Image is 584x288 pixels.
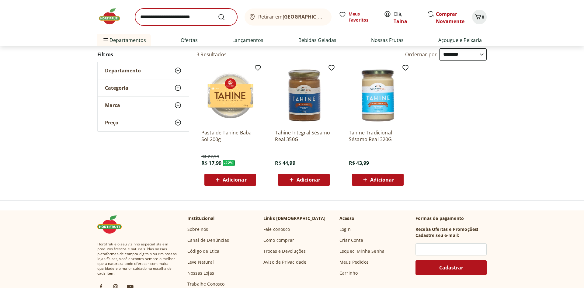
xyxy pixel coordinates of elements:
button: Preço [98,114,189,131]
span: Departamento [105,68,141,74]
h2: 3 Resultados [196,51,227,58]
input: search [135,9,237,26]
span: Adicionar [297,177,320,182]
a: Como comprar [263,237,294,243]
label: Ordernar por [405,51,437,58]
button: Categoria [98,79,189,96]
a: Criar Conta [339,237,363,243]
span: 0 [482,14,484,20]
a: Trocas e Devoluções [263,248,306,254]
a: Tahine Tradicional Sésamo Real 320G [349,129,407,143]
p: Formas de pagamento [415,215,487,221]
button: Cadastrar [415,260,487,275]
a: Leve Natural [187,259,214,265]
span: Retirar em [258,14,325,19]
button: Retirar em[GEOGRAPHIC_DATA]/[GEOGRAPHIC_DATA] [245,9,332,26]
span: Marca [105,102,120,108]
h2: Filtros [97,48,189,61]
button: Adicionar [204,174,256,186]
a: Login [339,226,351,232]
span: Olá, [394,10,421,25]
a: Canal de Denúncias [187,237,229,243]
a: Pasta de Tahine Baba Sol 200g [201,129,259,143]
button: Marca [98,97,189,114]
a: Esqueci Minha Senha [339,248,384,254]
span: - 22 % [223,160,235,166]
p: Links [DEMOGRAPHIC_DATA] [263,215,325,221]
img: Pasta de Tahine Baba Sol 200g [201,67,259,124]
span: Meus Favoritos [349,11,377,23]
button: Adicionar [352,174,404,186]
span: Preço [105,120,118,126]
a: Meus Pedidos [339,259,369,265]
a: Ofertas [181,36,198,44]
button: Carrinho [472,10,487,24]
img: Tahine Tradicional Sésamo Real 320G [349,67,407,124]
img: Tahine Integral Sésamo Real 350G [275,67,333,124]
b: [GEOGRAPHIC_DATA]/[GEOGRAPHIC_DATA] [283,13,385,20]
a: Tahine Integral Sésamo Real 350G [275,129,333,143]
a: Açougue e Peixaria [438,36,482,44]
a: Aviso de Privacidade [263,259,306,265]
span: R$ 22,99 [201,154,219,160]
a: Meus Favoritos [339,11,377,23]
a: Nossas Frutas [371,36,404,44]
span: Adicionar [370,177,394,182]
p: Acesso [339,215,354,221]
a: Nossas Lojas [187,270,214,276]
p: Institucional [187,215,214,221]
img: Hortifruti [97,7,128,26]
span: Hortifruti é o seu vizinho especialista em produtos frescos e naturais. Nas nossas plataformas de... [97,242,178,276]
a: Código de Ética [187,248,219,254]
span: R$ 43,99 [349,160,369,166]
a: Trabalhe Conosco [187,281,225,287]
button: Submit Search [218,13,232,21]
span: Departamentos [102,33,146,47]
a: Lançamentos [232,36,263,44]
span: Categoria [105,85,128,91]
button: Adicionar [278,174,330,186]
span: Cadastrar [439,265,463,270]
h3: Receba Ofertas e Promoções! [415,226,478,232]
img: Hortifruti [97,215,128,234]
a: Sobre nós [187,226,208,232]
a: Bebidas Geladas [298,36,336,44]
a: Fale conosco [263,226,290,232]
button: Menu [102,33,109,47]
h3: Cadastre seu e-mail: [415,232,459,238]
span: R$ 44,99 [275,160,295,166]
a: Comprar Novamente [436,11,464,25]
button: Departamento [98,62,189,79]
span: R$ 17,99 [201,160,221,166]
span: Adicionar [223,177,246,182]
a: Taina [394,18,407,25]
a: Carrinho [339,270,358,276]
